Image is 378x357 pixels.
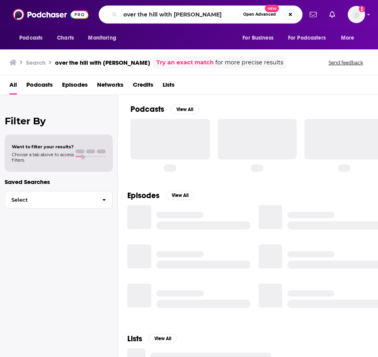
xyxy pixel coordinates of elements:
[127,334,142,344] h2: Lists
[326,59,365,66] button: Send feedback
[306,8,320,21] a: Show notifications dropdown
[83,31,126,46] button: open menu
[348,6,365,23] img: User Profile
[19,33,42,44] span: Podcasts
[5,178,113,186] p: Saved Searches
[57,33,74,44] span: Charts
[240,10,279,19] button: Open AdvancedNew
[283,31,337,46] button: open menu
[14,31,53,46] button: open menu
[130,104,199,114] a: PodcastsView All
[163,78,174,95] a: Lists
[97,78,123,95] a: Networks
[26,78,53,95] a: Podcasts
[5,197,96,202] span: Select
[348,6,365,23] button: Show profile menu
[127,334,177,344] a: ListsView All
[130,104,164,114] h2: Podcasts
[5,115,113,127] h2: Filter By
[166,191,194,200] button: View All
[127,191,160,200] h2: Episodes
[243,13,276,16] span: Open Advanced
[88,33,116,44] span: Monitoring
[237,31,283,46] button: open menu
[12,144,74,149] span: Want to filter your results?
[149,334,177,343] button: View All
[359,6,365,12] svg: Add a profile image
[5,191,113,209] button: Select
[127,191,194,200] a: EpisodesView All
[156,58,214,67] a: Try an exact match
[13,7,88,22] img: Podchaser - Follow, Share and Rate Podcasts
[265,5,279,12] span: New
[26,59,46,66] h3: Search
[99,5,303,24] div: Search podcasts, credits, & more...
[12,152,74,163] span: Choose a tab above to access filters.
[62,78,88,95] a: Episodes
[133,78,153,95] a: Credits
[120,8,240,21] input: Search podcasts, credits, & more...
[55,59,150,66] h3: over the hill with [PERSON_NAME]
[348,6,365,23] span: Logged in as GregKubie
[326,8,338,21] a: Show notifications dropdown
[242,33,273,44] span: For Business
[52,31,79,46] a: Charts
[215,58,283,67] span: for more precise results
[288,33,326,44] span: For Podcasters
[336,31,364,46] button: open menu
[171,105,199,114] button: View All
[9,78,17,95] a: All
[341,33,354,44] span: More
